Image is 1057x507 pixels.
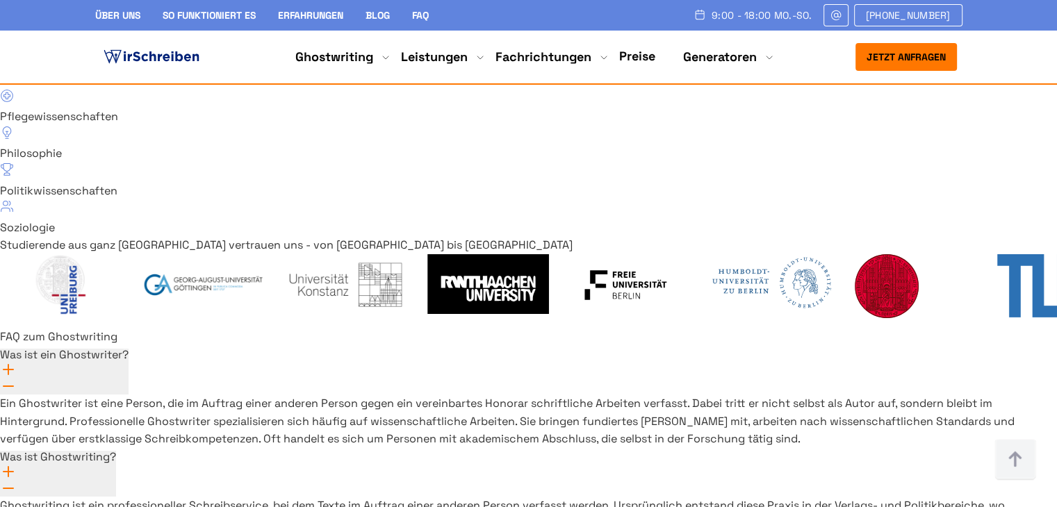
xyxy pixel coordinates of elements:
[142,254,264,315] img: georg august universitaet goettingen
[855,43,957,71] button: Jetzt anfragen
[570,254,691,323] img: Freie Universität Berlin LOGO
[694,9,706,20] img: Schedule
[712,254,834,311] img: Humboldt-Universität zu Berlin
[427,254,549,314] img: RWTH AACHEN UNIVERSITY LOGO
[570,254,691,328] div: 2 / 11
[366,9,390,22] a: Blog
[163,9,256,22] a: So funktioniert es
[142,254,264,320] div: 10 / 11
[278,9,343,22] a: Erfahrungen
[619,48,655,64] a: Preise
[830,10,842,21] img: Email
[285,254,407,315] img: universitaet konstanz
[712,254,834,317] div: 3 / 11
[401,49,468,65] a: Leistungen
[855,254,976,318] img: Ruprecht-Karls-Universität Heidelberg (Universität Heidelberg)
[866,10,951,21] span: [PHONE_NUMBER]
[101,47,202,67] img: logo ghostwriter-österreich
[854,4,962,26] a: [PHONE_NUMBER]
[683,49,757,65] a: Generatoren
[495,49,591,65] a: Fachrichtungen
[712,10,812,21] span: 9:00 - 18:00 Mo.-So.
[95,9,140,22] a: Über uns
[855,254,976,323] div: 4 / 11
[295,49,373,65] a: Ghostwriting
[412,9,429,22] a: FAQ
[427,254,549,319] div: 1 / 11
[994,439,1036,481] img: button top
[285,254,407,320] div: 11 / 11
